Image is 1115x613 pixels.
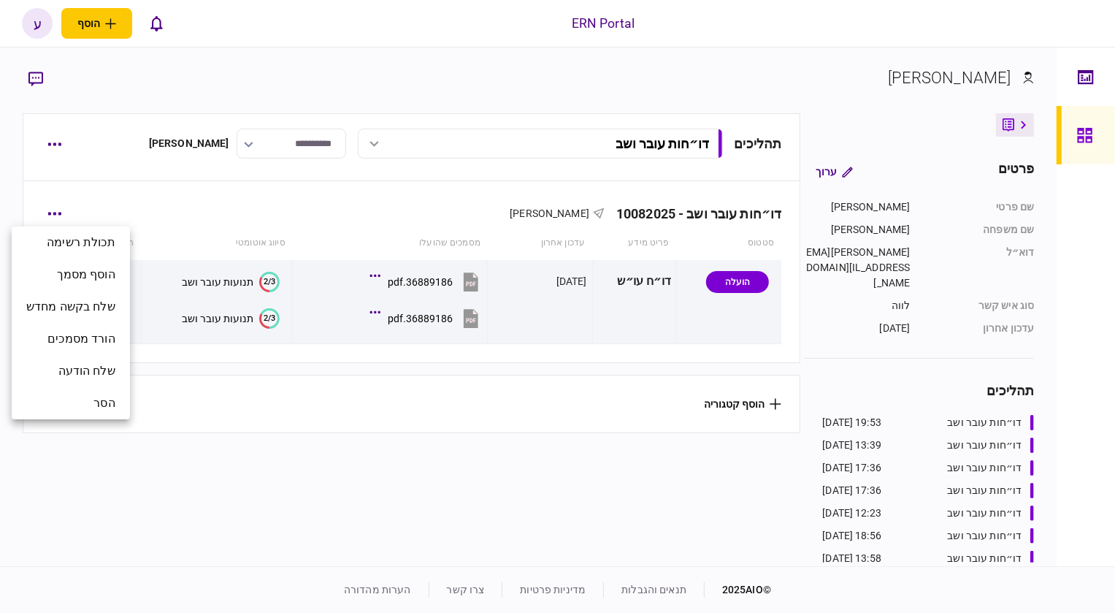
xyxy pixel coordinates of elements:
span: שלח הודעה [58,362,115,380]
span: הורד מסמכים [47,330,115,348]
span: הסר [93,395,115,412]
span: תכולת רשימה [47,234,115,251]
span: הוסף מסמך [57,266,115,283]
span: שלח בקשה מחדש [26,298,115,316]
